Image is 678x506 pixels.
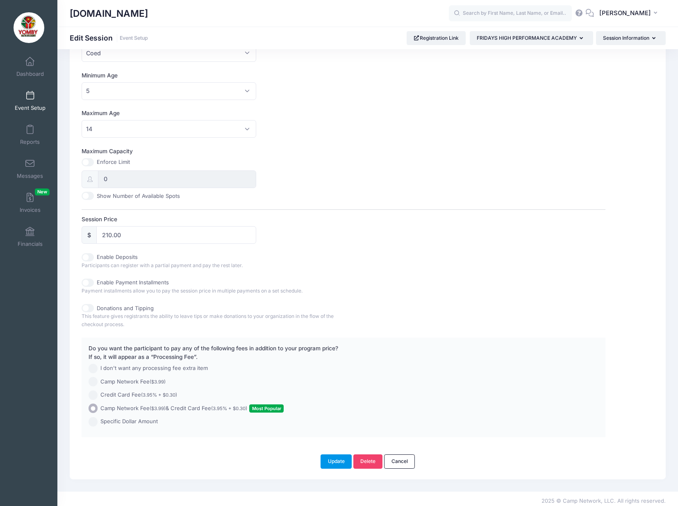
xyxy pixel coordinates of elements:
[100,364,208,372] span: I don't want any processing fee extra item
[20,206,41,213] span: Invoices
[14,12,44,43] img: progresssoccer.com
[16,70,44,77] span: Dashboard
[20,138,40,145] span: Reports
[596,31,666,45] button: Session Information
[89,417,98,427] input: Specific Dollar Amount
[82,71,344,79] label: Minimum Age
[470,31,593,45] button: FRIDAYS HIGH PERFORMANCE ACADEMY
[11,154,50,183] a: Messages
[150,406,166,411] small: ($3.99)
[11,52,50,81] a: Dashboard
[89,377,98,386] input: Camp Network Fee($3.99)
[321,454,352,468] button: Update
[97,158,130,166] label: Enforce Limit
[35,188,50,195] span: New
[150,379,166,385] small: ($3.99)
[15,104,46,111] span: Event Setup
[353,454,383,468] a: Delete
[82,109,344,117] label: Maximum Age
[18,241,43,247] span: Financials
[82,288,303,294] span: Payment installments allow you to pay the session price in multiple payments on a set schedule.
[82,82,256,100] span: 5
[477,35,577,41] span: FRIDAYS HIGH PERFORMANCE ACADEMY
[96,226,256,244] input: 0.00
[11,188,50,217] a: InvoicesNew
[97,192,180,200] label: Show Number of Available Spots
[86,125,92,133] span: 14
[599,9,651,18] span: [PERSON_NAME]
[100,404,284,413] span: Camp Network Fee & Credit Card Fee
[97,279,169,287] label: Enable Payment Installments
[11,86,50,115] a: Event Setup
[407,31,466,45] a: Registration Link
[86,49,101,57] span: Coed
[100,391,177,399] span: Credit Card Fee
[11,120,50,149] a: Reports
[97,304,154,313] label: Donations and Tipping
[82,44,256,62] span: Coed
[89,404,98,413] input: Camp Network Fee($3.99)& Credit Card Fee(3.95% + $0.30)Most Popular
[100,418,158,426] span: Specific Dollar Amount
[541,497,666,504] span: 2025 © Camp Network, LLC. All rights reserved.
[17,172,43,179] span: Messages
[211,406,247,411] small: (3.95% + $0.30)
[82,120,256,138] span: 14
[82,262,243,268] span: Participants can register with a partial payment and pay the rest later.
[141,392,177,398] small: (3.95% + $0.30)
[82,226,97,244] div: $
[70,4,148,23] h1: [DOMAIN_NAME]
[11,222,50,251] a: Financials
[82,147,344,155] label: Maximum Capacity
[100,378,166,386] span: Camp Network Fee
[594,4,666,23] button: [PERSON_NAME]
[120,35,148,41] a: Event Setup
[70,34,148,42] h1: Edit Session
[449,5,572,22] input: Search by First Name, Last Name, or Email...
[89,364,98,373] input: I don't want any processing fee extra item
[82,313,334,327] span: This feature gives registrants the ability to leave tips or make donations to your organization i...
[82,215,344,223] label: Session Price
[249,404,284,412] span: Most Popular
[89,390,98,400] input: Credit Card Fee(3.95% + $0.30)
[384,454,415,468] a: Cancel
[89,344,338,361] label: Do you want the participant to pay any of the following fees in addition to your program price? I...
[97,253,138,261] label: Enable Deposits
[86,86,90,95] span: 5
[98,170,256,188] input: 0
